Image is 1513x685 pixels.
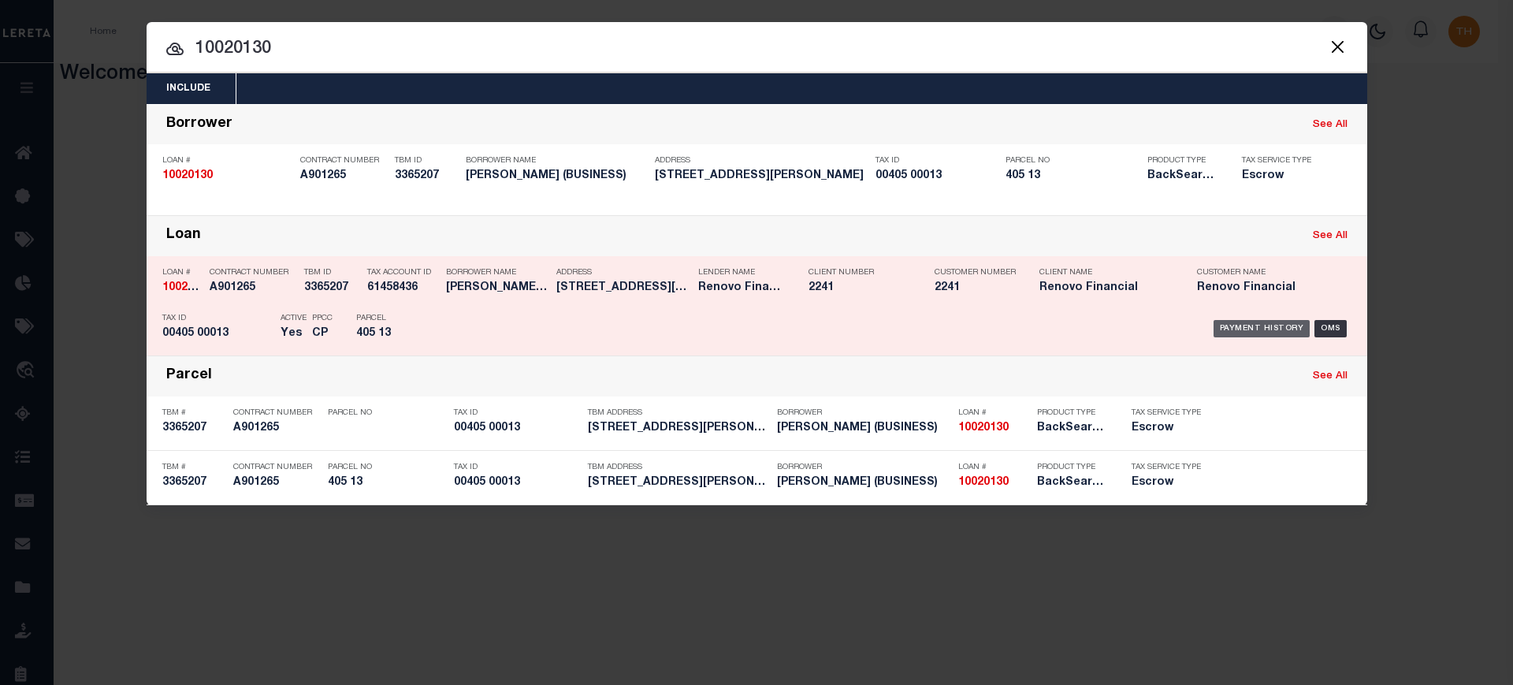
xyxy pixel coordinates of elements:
[147,35,1367,63] input: Start typing...
[312,314,333,323] p: PPCC
[466,156,647,166] p: Borrower Name
[1197,281,1331,295] h5: Renovo Financial
[777,422,950,435] h5: HUNTER BLASONE (BUSINESS)
[1242,156,1321,166] p: Tax Service Type
[1132,476,1203,490] h5: Escrow
[395,156,458,166] p: TBM ID
[777,463,950,472] p: Borrower
[875,169,998,183] h5: 00405 00013
[777,408,950,418] p: Borrower
[1037,476,1108,490] h5: BackSearch,Escrow
[162,170,213,181] strong: 10020130
[958,476,1029,490] h5: 10020130
[809,268,911,277] p: Client Number
[454,408,580,418] p: Tax ID
[1037,463,1108,472] p: Product Type
[367,268,438,277] p: Tax Account ID
[1039,268,1173,277] p: Client Name
[1313,120,1348,130] a: See All
[1214,320,1310,337] div: Payment History
[1006,169,1139,183] h5: 405 13
[958,463,1029,472] p: Loan #
[1147,156,1218,166] p: Product Type
[395,169,458,183] h5: 3365207
[328,463,446,472] p: Parcel No
[162,408,225,418] p: TBM #
[935,281,1013,295] h5: 2241
[233,463,320,472] p: Contract Number
[147,73,230,104] button: Include
[1313,231,1348,241] a: See All
[162,156,292,166] p: Loan #
[304,268,359,277] p: TBM ID
[588,408,769,418] p: TBM Address
[556,268,690,277] p: Address
[655,169,868,183] h5: 4 CHURCH STREET VERNON, NJ 07462
[958,477,1009,488] strong: 10020130
[166,227,201,245] div: Loan
[328,476,446,490] h5: 405 13
[162,268,202,277] p: Loan #
[1132,422,1203,435] h5: Escrow
[162,314,273,323] p: Tax ID
[1037,422,1108,435] h5: BackSearch,Escrow
[1132,408,1203,418] p: Tax Service Type
[958,422,1029,435] h5: 10020130
[556,281,690,295] h5: 4 CHURCH STREET VERNON, NJ 07462
[777,476,950,490] h5: HUNTER BLASONE (BUSINESS)
[935,268,1016,277] p: Customer Number
[233,476,320,490] h5: A901265
[281,327,304,341] h5: Yes
[162,169,292,183] h5: 10020130
[698,268,785,277] p: Lender Name
[162,463,225,472] p: TBM #
[698,281,785,295] h5: Renovo Financial
[162,281,202,295] h5: 10020130
[655,156,868,166] p: Address
[233,408,320,418] p: Contract Number
[1242,169,1321,183] h5: Escrow
[588,463,769,472] p: TBM Address
[162,282,213,293] strong: 10020130
[454,463,580,472] p: Tax ID
[958,408,1029,418] p: Loan #
[1132,463,1203,472] p: Tax Service Type
[1037,408,1108,418] p: Product Type
[1006,156,1139,166] p: Parcel No
[454,422,580,435] h5: 00405 00013
[162,476,225,490] h5: 3365207
[1313,371,1348,382] a: See All
[588,422,769,435] h5: 4 CHURCH STREET VERNON, NJ 07462
[210,268,296,277] p: Contract Number
[809,281,911,295] h5: 2241
[304,281,359,295] h5: 3365207
[367,281,438,295] h5: 61458436
[1328,36,1348,57] button: Close
[281,314,307,323] p: Active
[210,281,296,295] h5: A901265
[958,423,1009,434] strong: 10020130
[312,327,333,341] h5: CP
[454,476,580,490] h5: 00405 00013
[1197,268,1331,277] p: Customer Name
[1147,169,1218,183] h5: BackSearch,Escrow
[328,408,446,418] p: Parcel No
[875,156,998,166] p: Tax ID
[1314,320,1347,337] div: OMS
[300,156,387,166] p: Contract Number
[162,422,225,435] h5: 3365207
[588,476,769,490] h5: 4 CHURCH STREET VERNON, NJ 07462
[1039,281,1173,295] h5: Renovo Financial
[166,367,212,385] div: Parcel
[446,281,548,295] h5: HUNTER BLASONE (BUSINESS)
[300,169,387,183] h5: A901265
[162,327,273,341] h5: 00405 00013
[356,314,427,323] p: Parcel
[166,116,232,134] div: Borrower
[446,268,548,277] p: Borrower Name
[356,327,427,341] h5: 405 13
[466,169,647,183] h5: HUNTER BLASONE (BUSINESS)
[233,422,320,435] h5: A901265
